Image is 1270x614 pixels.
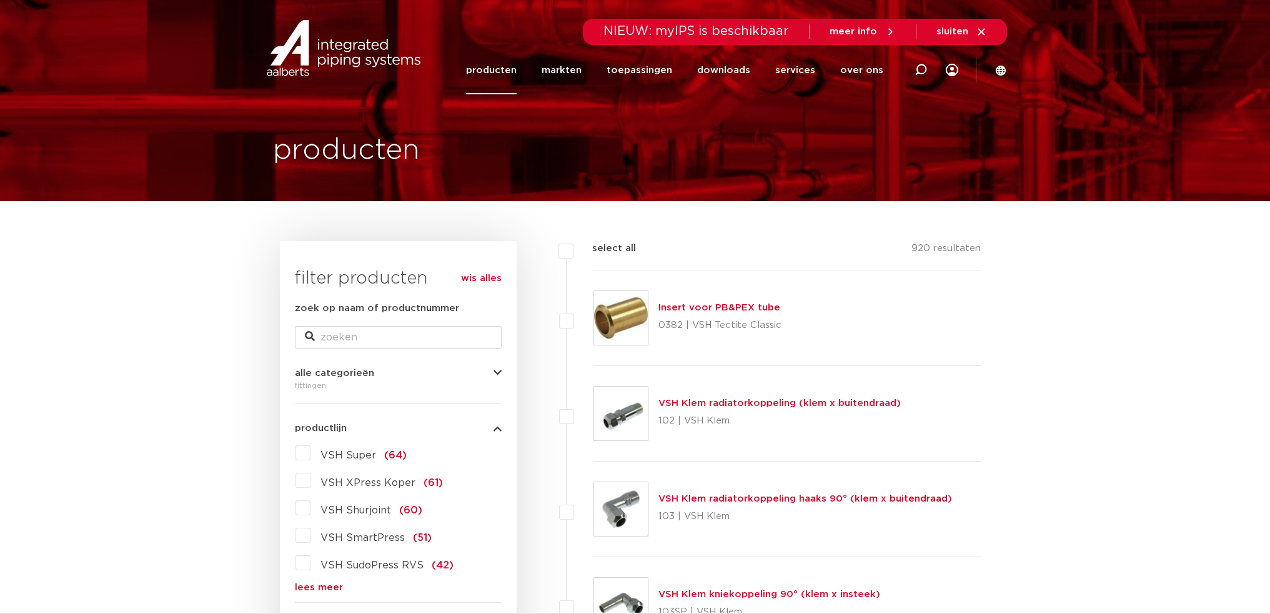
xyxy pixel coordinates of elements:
[775,46,815,94] a: services
[697,46,750,94] a: downloads
[295,266,502,291] h3: filter producten
[594,482,648,536] img: Thumbnail for VSH Klem radiatorkoppeling haaks 90° (klem x buitendraad)
[603,25,789,37] span: NIEUW: myIPS is beschikbaar
[830,27,877,36] span: meer info
[320,478,415,488] span: VSH XPress Koper
[658,507,952,527] p: 103 | VSH Klem
[830,26,896,37] a: meer info
[432,560,454,570] span: (42)
[320,450,376,460] span: VSH Super
[399,505,422,515] span: (60)
[573,241,636,256] label: select all
[658,315,781,335] p: 0382 | VSH Tectite Classic
[295,378,502,393] div: fittingen
[936,26,987,37] a: sluiten
[911,241,981,260] p: 920 resultaten
[658,590,880,599] a: VSH Klem kniekoppeling 90° (klem x insteek)
[658,494,952,503] a: VSH Klem radiatorkoppeling haaks 90° (klem x buitendraad)
[295,583,502,592] a: lees meer
[413,533,432,543] span: (51)
[295,369,502,378] button: alle categorieën
[320,533,405,543] span: VSH SmartPress
[658,399,901,408] a: VSH Klem radiatorkoppeling (klem x buitendraad)
[936,27,968,36] span: sluiten
[840,46,883,94] a: over ons
[320,560,424,570] span: VSH SudoPress RVS
[658,303,780,312] a: Insert voor PB&PEX tube
[658,411,901,431] p: 102 | VSH Klem
[607,46,672,94] a: toepassingen
[594,387,648,440] img: Thumbnail for VSH Klem radiatorkoppeling (klem x buitendraad)
[461,271,502,286] a: wis alles
[594,291,648,345] img: Thumbnail for Insert voor PB&PEX tube
[384,450,407,460] span: (64)
[295,369,374,378] span: alle categorieën
[295,326,502,349] input: zoeken
[295,301,459,316] label: zoek op naam of productnummer
[320,505,391,515] span: VSH Shurjoint
[466,46,517,94] a: producten
[295,423,502,433] button: productlijn
[542,46,582,94] a: markten
[424,478,443,488] span: (61)
[273,131,420,171] h1: producten
[295,423,347,433] span: productlijn
[466,46,883,94] nav: Menu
